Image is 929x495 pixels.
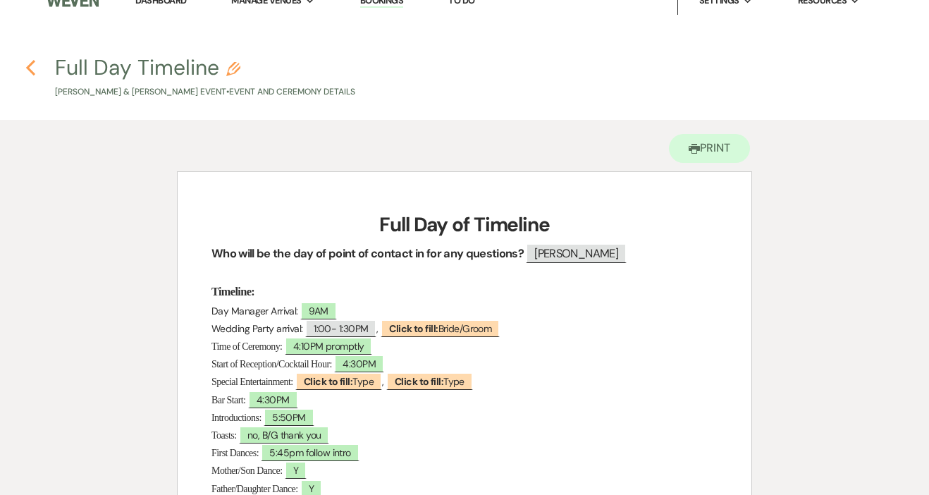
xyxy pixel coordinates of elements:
span: 4:30PM [248,391,298,408]
button: Print [669,134,750,163]
b: Click to fill: [395,375,443,388]
span: Type [386,372,473,390]
span: Introductions: [211,412,262,423]
span: Toasts: [211,430,237,441]
p: Day Manager Arrival: [211,302,718,320]
span: Start of Reception/Cocktail Hour: [211,359,332,369]
b: Click to fill: [304,375,352,388]
span: Type [295,372,382,390]
span: 1:00- 1:30PM [305,319,376,337]
span: Y [285,461,307,479]
span: Father/Daughter Dance: [211,484,298,494]
span: First Dances: [211,448,259,458]
span: Bar Start: [211,395,245,405]
span: Bride/Groom [381,319,500,337]
span: Time of Ceremony: [211,341,282,352]
span: Mother/Son Dance: [211,465,283,476]
span: no, B/G thank you [239,426,329,444]
span: 5:45pm follow intro [261,444,359,461]
p: Wedding Party arrival: , [211,320,718,338]
button: Full Day Timeline[PERSON_NAME] & [PERSON_NAME] Event•Event and Ceremony Details [55,57,355,99]
span: 4:30PM [334,355,384,372]
b: Click to fill: [389,322,438,335]
p: [PERSON_NAME] & [PERSON_NAME] Event • Event and Ceremony Details [55,85,355,99]
p: , [211,373,718,391]
span: 9AM [300,302,336,319]
span: 4:10PM promptly [285,337,373,355]
span: Special Entertainment: [211,377,293,387]
span: 5:50PM [264,408,314,426]
strong: Full Day of Timeline [379,212,550,238]
strong: Who will be the day of point of contact in for any questions? [211,246,524,261]
span: [PERSON_NAME] [526,243,626,263]
strong: Timeline: [211,285,254,298]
